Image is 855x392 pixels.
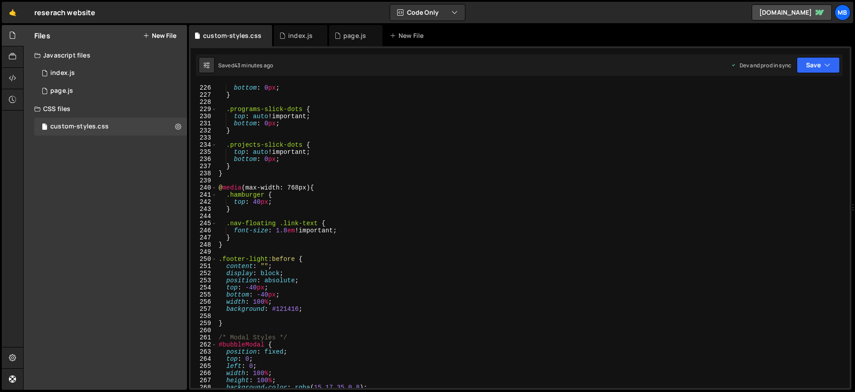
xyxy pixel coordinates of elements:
div: page.js [50,87,73,95]
div: 236 [191,156,217,163]
div: 261 [191,334,217,341]
div: 267 [191,377,217,384]
div: index.js [288,31,313,40]
div: 266 [191,370,217,377]
div: 268 [191,384,217,391]
div: 255 [191,291,217,298]
div: 253 [191,277,217,284]
div: 252 [191,270,217,277]
div: 241 [191,191,217,198]
div: 251 [191,263,217,270]
div: 264 [191,355,217,363]
a: MB [835,4,851,21]
div: 250 [191,256,217,263]
div: 246 [191,227,217,234]
div: 234 [191,141,217,149]
div: Javascript files [24,46,187,64]
div: 243 [191,206,217,213]
div: 226 [191,84,217,91]
a: 🤙 [2,2,24,23]
div: 259 [191,320,217,327]
div: 258 [191,313,217,320]
button: New File [143,32,176,39]
a: [DOMAIN_NAME] [752,4,832,21]
div: 233 [191,134,217,141]
div: 43 minutes ago [234,62,273,69]
div: 247 [191,234,217,241]
div: 244 [191,213,217,220]
div: custom-styles.css [203,31,261,40]
div: reserach website [34,7,96,18]
div: 230 [191,113,217,120]
div: 239 [191,177,217,184]
div: 10476/38631.css [34,118,187,136]
div: 10476/23772.js [34,82,187,100]
div: 265 [191,363,217,370]
div: 228 [191,99,217,106]
div: 237 [191,163,217,170]
h2: Files [34,31,50,41]
button: Code Only [390,4,465,21]
div: 254 [191,284,217,291]
div: 227 [191,91,217,99]
div: 262 [191,341,217,348]
button: Save [797,57,840,73]
div: 232 [191,127,217,134]
div: 240 [191,184,217,191]
div: 256 [191,298,217,305]
div: 248 [191,241,217,248]
div: CSS files [24,100,187,118]
div: 260 [191,327,217,334]
div: 231 [191,120,217,127]
div: 242 [191,198,217,206]
div: custom-styles.css [50,123,109,131]
div: 249 [191,248,217,256]
div: Saved [218,62,273,69]
div: 257 [191,305,217,313]
div: 245 [191,220,217,227]
div: Dev and prod in sync [731,62,791,69]
div: 229 [191,106,217,113]
div: index.js [50,69,75,77]
div: 235 [191,149,217,156]
div: 238 [191,170,217,177]
div: 10476/23765.js [34,64,187,82]
div: 263 [191,348,217,355]
div: New File [390,31,427,40]
div: page.js [343,31,366,40]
